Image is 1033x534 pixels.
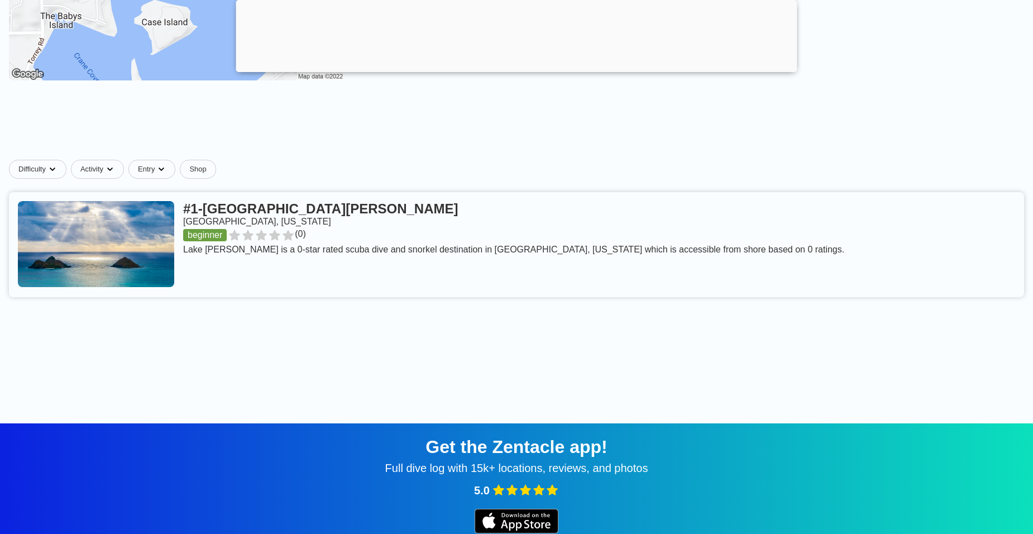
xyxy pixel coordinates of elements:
[804,11,1022,163] iframe: Sign in with Google Dialog
[18,165,46,174] span: Difficulty
[13,437,1020,457] div: Get the Zentacle app!
[474,484,490,497] span: 5.0
[80,165,103,174] span: Activity
[180,160,216,179] a: Shop
[138,165,155,174] span: Entry
[475,509,558,533] img: iOS app store
[71,160,128,179] button: Activitydropdown caret
[13,462,1020,475] div: Full dive log with 15k+ locations, reviews, and photos
[246,101,787,151] iframe: Advertisement
[48,165,57,174] img: dropdown caret
[9,160,71,179] button: Difficultydropdown caret
[128,160,180,179] button: Entrydropdown caret
[106,165,114,174] img: dropdown caret
[157,165,166,174] img: dropdown caret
